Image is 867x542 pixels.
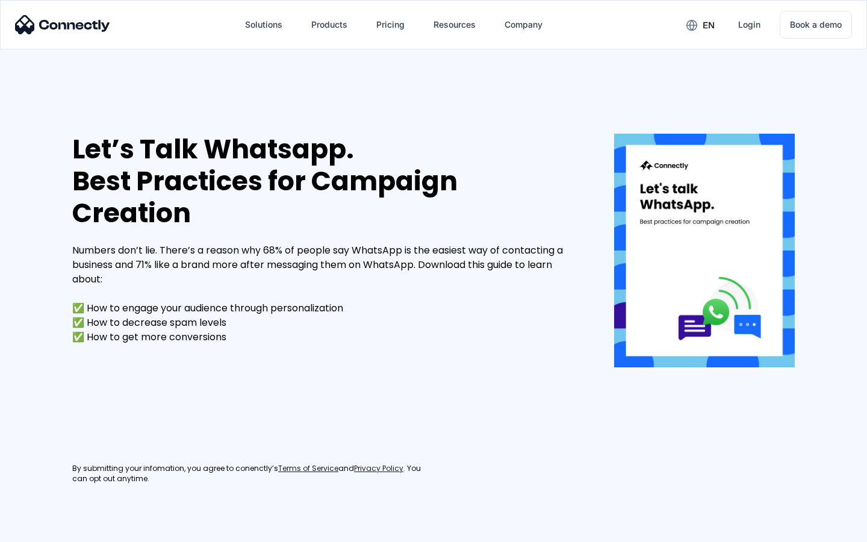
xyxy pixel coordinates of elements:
[367,10,414,39] a: Pricing
[235,10,292,39] div: Solutions
[311,16,347,33] div: Products
[72,243,578,344] div: Numbers don’t lie. There’s a reason why 68% of people say WhatsApp is the easiest way of contacti...
[302,10,357,39] div: Products
[245,16,282,33] div: Solutions
[24,521,72,538] ul: Language list
[729,10,770,39] a: Login
[72,134,578,229] div: Let’s Talk Whatsapp. Best Practices for Campaign Creation
[72,359,373,449] iframe: Form 0
[677,16,724,34] div: en
[354,464,403,474] a: Privacy Policy
[278,464,338,474] a: Terms of Service
[780,11,852,39] a: Book a demo
[376,16,405,33] div: Pricing
[433,16,476,33] div: Resources
[505,16,542,33] div: Company
[424,10,485,39] div: Resources
[15,15,110,34] img: Connectly Logo
[738,16,760,33] div: Login
[495,10,552,39] div: Company
[72,464,433,484] div: By submitting your infomation, you agree to conenctly’s and . You can opt out anytime.
[703,17,715,34] div: en
[12,521,72,538] aside: Language selected: English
